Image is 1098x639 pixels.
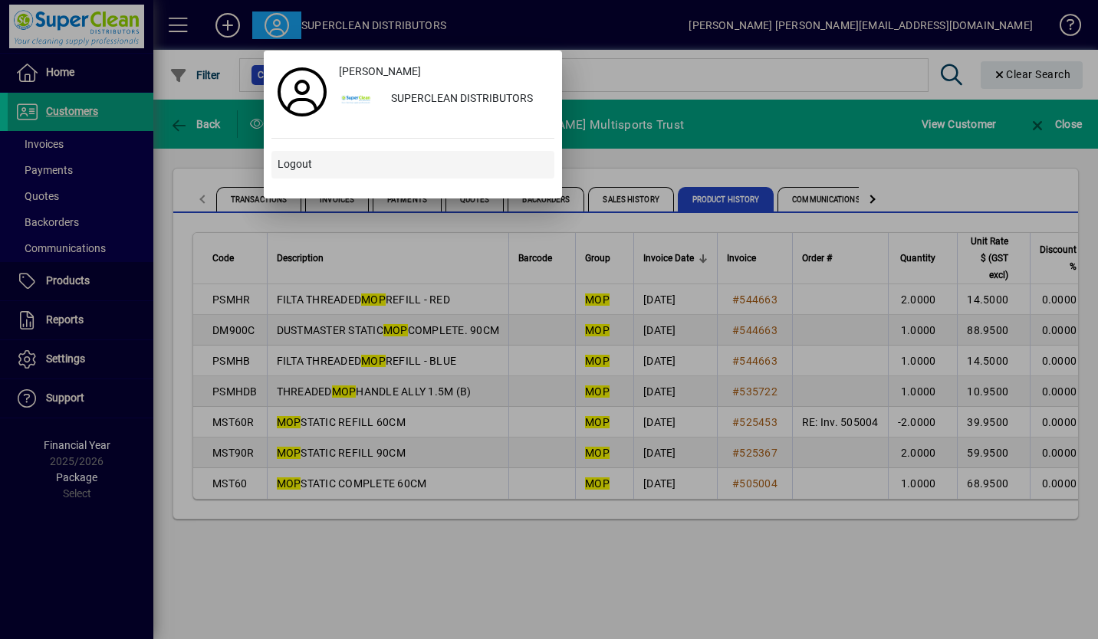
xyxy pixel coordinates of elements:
[339,64,421,80] span: [PERSON_NAME]
[379,86,554,113] div: SUPERCLEAN DISTRIBUTORS
[271,78,333,106] a: Profile
[278,156,312,172] span: Logout
[333,58,554,86] a: [PERSON_NAME]
[333,86,554,113] button: SUPERCLEAN DISTRIBUTORS
[271,151,554,179] button: Logout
